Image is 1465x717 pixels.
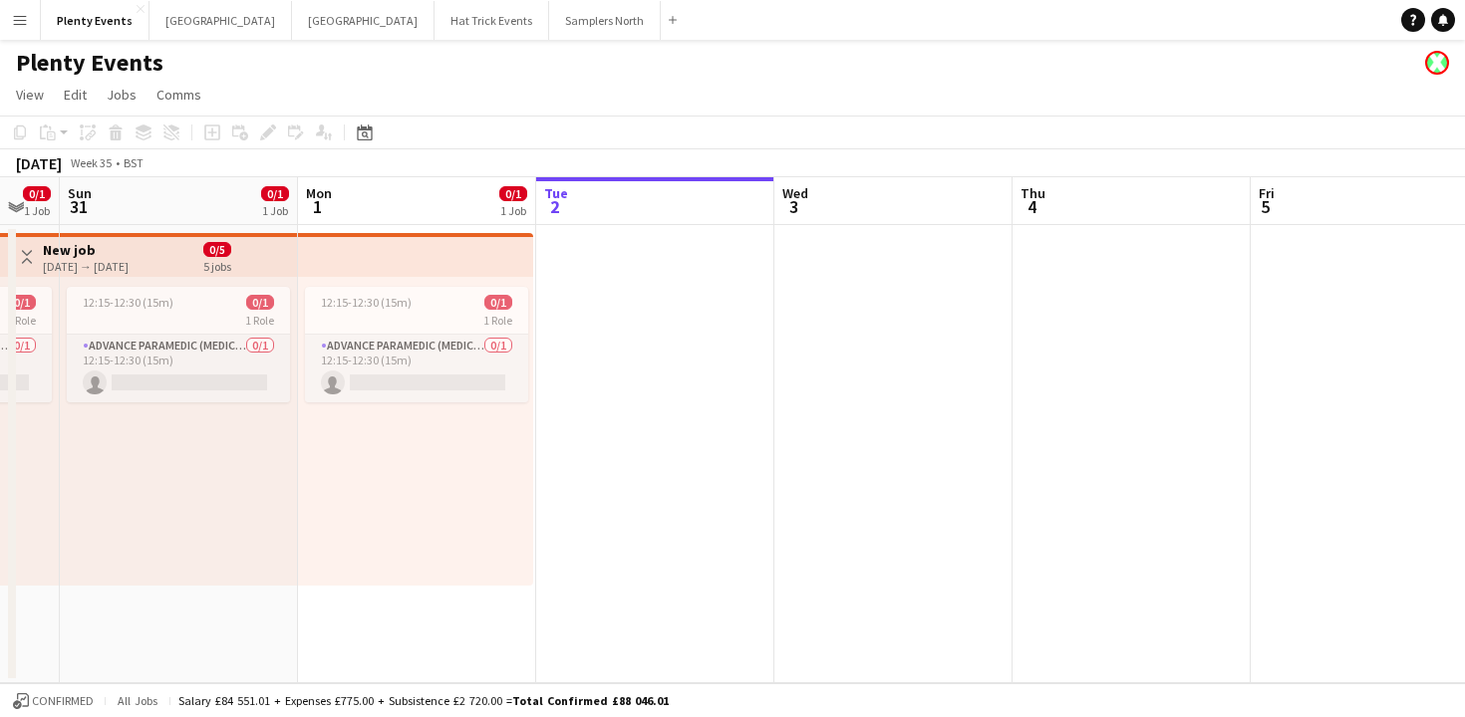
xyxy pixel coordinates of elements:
[64,86,87,104] span: Edit
[16,48,163,78] h1: Plenty Events
[41,1,149,40] button: Plenty Events
[148,82,209,108] a: Comms
[114,693,161,708] span: All jobs
[435,1,549,40] button: Hat Trick Events
[292,1,435,40] button: [GEOGRAPHIC_DATA]
[10,690,97,712] button: Confirmed
[16,153,62,173] div: [DATE]
[156,86,201,104] span: Comms
[549,1,661,40] button: Samplers North
[56,82,95,108] a: Edit
[149,1,292,40] button: [GEOGRAPHIC_DATA]
[32,694,94,708] span: Confirmed
[1425,51,1449,75] app-user-avatar: James Runnymede
[512,693,669,708] span: Total Confirmed £88 046.01
[107,86,137,104] span: Jobs
[99,82,145,108] a: Jobs
[8,82,52,108] a: View
[124,155,144,170] div: BST
[66,155,116,170] span: Week 35
[178,693,669,708] div: Salary £84 551.01 + Expenses £775.00 + Subsistence £2 720.00 =
[16,86,44,104] span: View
